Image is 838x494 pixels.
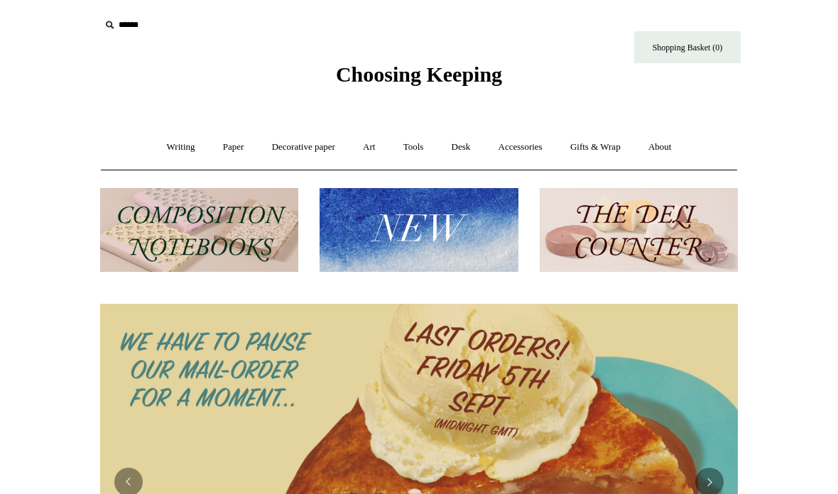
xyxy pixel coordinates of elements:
a: Writing [154,128,208,166]
a: Accessories [486,128,555,166]
a: Shopping Basket (0) [634,31,741,63]
img: New.jpg__PID:f73bdf93-380a-4a35-bcfe-7823039498e1 [320,188,518,273]
a: Decorative paper [259,128,348,166]
span: Choosing Keeping [336,62,502,86]
img: 202302 Composition ledgers.jpg__PID:69722ee6-fa44-49dd-a067-31375e5d54ec [100,188,298,273]
a: Paper [210,128,257,166]
img: The Deli Counter [540,188,738,273]
a: About [636,128,685,166]
a: Choosing Keeping [336,74,502,84]
a: Tools [391,128,437,166]
a: Desk [439,128,484,166]
a: Gifts & Wrap [557,128,633,166]
a: Art [350,128,388,166]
